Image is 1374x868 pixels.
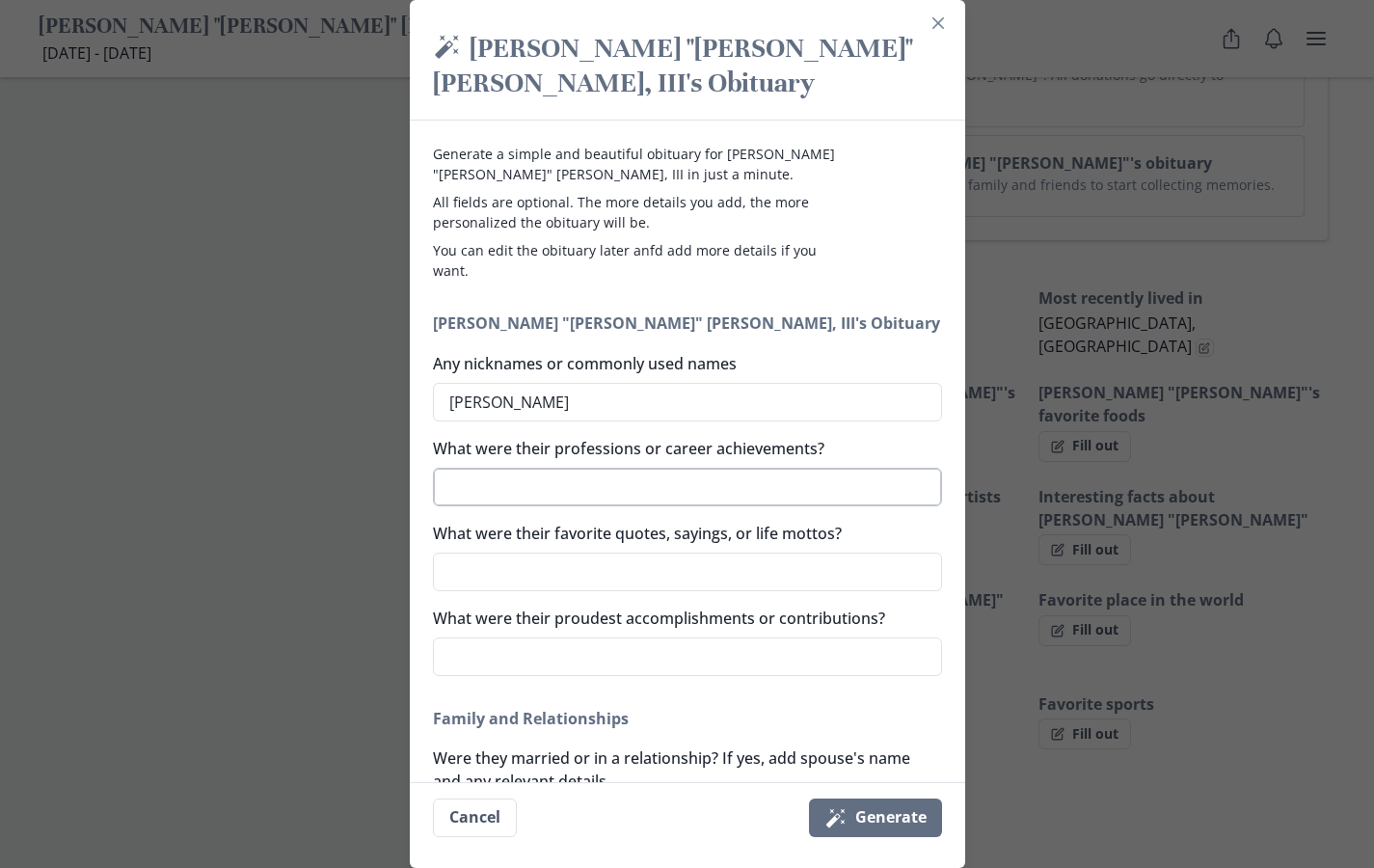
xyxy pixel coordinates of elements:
[433,437,930,460] label: What were their professions or career achievements?
[433,522,930,545] label: What were their favorite quotes, sayings, or life mottos?
[433,383,942,421] textarea: [PERSON_NAME]
[433,144,840,184] p: Generate a simple and beautiful obituary for [PERSON_NAME] "[PERSON_NAME]" [PERSON_NAME], III in ...
[433,707,942,730] h2: Family and Relationships
[433,192,840,232] p: All fields are optional. The more details you add, the more personalized the obituary will be.
[433,312,942,335] h2: [PERSON_NAME] "[PERSON_NAME]" [PERSON_NAME], III's Obituary
[433,352,930,375] label: Any nicknames or commonly used names
[433,799,517,837] button: Cancel
[433,607,930,630] label: What were their proudest accomplishments or contributions?
[433,746,930,793] label: Were they married or in a relationship? If yes, add spouse's name and any relevant details.
[433,31,942,104] h2: [PERSON_NAME] "[PERSON_NAME]" [PERSON_NAME], III's Obituary
[923,8,954,39] button: Close
[809,799,942,837] button: Generate
[433,240,840,281] p: You can edit the obituary later anfd add more details if you want.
